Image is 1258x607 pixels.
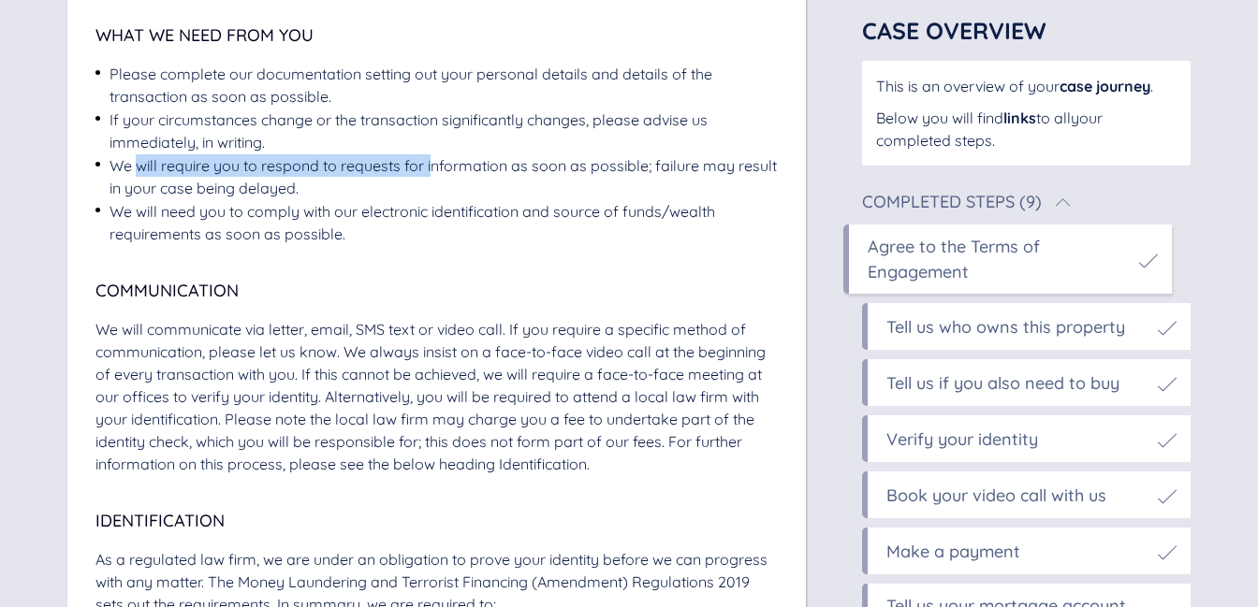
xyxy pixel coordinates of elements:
div: We will require you to respond to requests for information as soon as possible; failure may resul... [110,154,778,199]
span: links [1003,108,1036,127]
div: This is an overview of your . [876,75,1177,97]
span: Communication [95,280,239,301]
div: Completed Steps (9) [862,194,1042,210]
div: If your circumstances change or the transaction significantly changes, please advise us immediate... [110,108,778,153]
span: What we need from you [95,24,314,46]
div: Tell us who owns this property [886,314,1125,340]
div: We will need you to comply with our electronic identification and source of funds/wealth requirem... [110,200,778,245]
span: Case Overview [862,16,1046,45]
div: Make a payment [886,539,1020,564]
div: Please complete our documentation setting out your personal details and details of the transactio... [110,63,778,108]
span: case journey [1060,77,1150,95]
div: Book your video call with us [886,483,1106,508]
div: Agree to the Terms of Engagement [868,234,1130,284]
span: Identification [95,510,225,531]
div: Below you will find to all your completed steps . [876,107,1177,152]
div: Tell us if you also need to buy [886,370,1119,396]
div: We will communicate via letter, email, SMS text or video call. If you require a specific method o... [95,318,778,475]
div: Verify your identity [886,426,1038,452]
